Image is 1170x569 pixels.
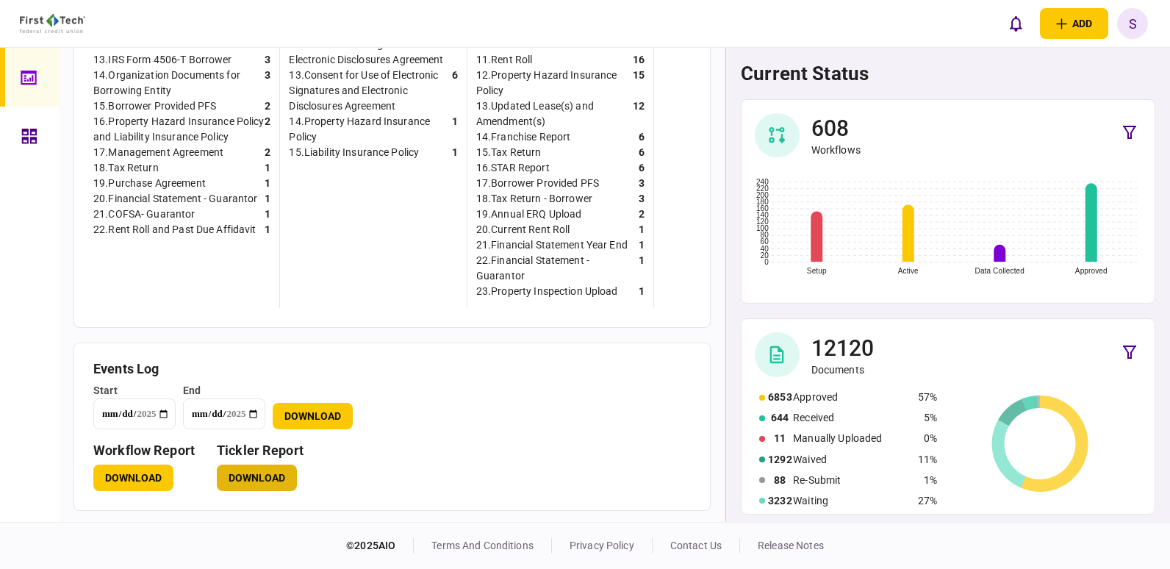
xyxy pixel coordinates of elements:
[570,540,634,551] a: privacy policy
[764,258,769,266] text: 0
[756,212,769,220] text: 140
[346,538,414,554] div: © 2025 AIO
[811,143,861,157] div: Workflows
[273,403,353,429] button: Download
[20,14,85,33] img: client company logo
[761,245,769,253] text: 40
[639,253,645,284] div: 1
[633,68,645,99] div: 15
[476,222,570,237] div: 20 . Current Rent Roll
[918,493,937,509] div: 27%
[93,191,257,207] div: 20 . Financial Statement - Guarantor
[793,390,911,405] div: Approved
[476,99,633,129] div: 13 . Updated Lease(s) and Amendment(s)
[93,207,195,222] div: 21 . COFSA- Guarantor
[639,207,645,222] div: 2
[761,238,769,246] text: 60
[476,253,639,284] div: 22 . Financial Statement - Guarantor
[756,178,769,186] text: 240
[1075,268,1108,276] text: Approved
[768,493,792,509] div: 3232
[476,207,582,222] div: 19 . Annual ERQ Upload
[265,222,270,237] div: 1
[918,431,937,446] div: 0%
[93,114,265,145] div: 16 . Property Hazard Insurance Policy and Liability Insurance Policy
[183,383,265,398] div: end
[639,176,645,191] div: 3
[93,444,195,457] h3: workflow report
[265,160,270,176] div: 1
[265,68,270,99] div: 3
[476,68,633,99] div: 12 . Property Hazard Insurance Policy
[639,222,645,237] div: 1
[93,52,232,68] div: 13 . IRS Form 4506-T Borrower
[93,362,691,376] h3: Events Log
[768,473,792,488] div: 88
[793,473,911,488] div: Re-Submit
[975,268,1024,276] text: Data Collected
[793,452,911,468] div: Waived
[758,540,824,551] a: release notes
[265,145,270,160] div: 2
[768,452,792,468] div: 1292
[756,205,769,213] text: 160
[811,114,861,143] div: 608
[639,191,645,207] div: 3
[639,284,645,299] div: 1
[93,145,223,160] div: 17 . Management Agreement
[289,68,451,114] div: 13 . Consent for Use of Electronic Signatures and Electronic Disclosures Agreement
[93,160,159,176] div: 18 . Tax Return
[93,68,265,99] div: 14 . Organization Documents for Borrowing Entity
[639,129,645,145] div: 6
[811,363,875,376] div: Documents
[452,68,458,114] div: 6
[756,185,769,193] text: 220
[476,191,592,207] div: 18 . Tax Return - Borrower
[639,237,645,253] div: 1
[1117,8,1148,39] button: S
[639,145,645,160] div: 6
[1000,8,1031,39] button: open notifications list
[431,540,534,551] a: terms and conditions
[918,473,937,488] div: 1%
[289,114,451,145] div: 14 . Property Hazard Insurance Policy
[265,191,270,207] div: 1
[768,431,792,446] div: 11
[476,237,628,253] div: 21 . Financial Statement Year End
[756,225,769,233] text: 100
[93,222,256,237] div: 22 . Rent Roll and Past Due Affidavit
[898,268,919,276] text: Active
[93,99,216,114] div: 15 . Borrower Provided PFS
[633,52,645,68] div: 16
[265,207,270,222] div: 1
[217,444,304,457] h3: Tickler Report
[918,390,937,405] div: 57%
[93,383,176,398] div: start
[741,62,1155,85] h1: current status
[476,52,533,68] div: 11 . Rent Roll
[793,431,911,446] div: Manually Uploaded
[670,540,722,551] a: contact us
[265,99,270,114] div: 2
[452,114,458,145] div: 1
[93,465,173,491] button: Download
[793,493,911,509] div: Waiting
[756,191,769,199] text: 200
[768,410,792,426] div: 644
[756,198,769,206] text: 180
[793,410,911,426] div: Received
[918,410,937,426] div: 5%
[633,99,645,129] div: 12
[811,334,875,363] div: 12120
[452,145,458,160] div: 1
[761,232,769,240] text: 80
[289,145,419,160] div: 15 . Liability Insurance Policy
[476,160,550,176] div: 16 . STAR Report
[761,251,769,260] text: 20
[265,52,270,68] div: 3
[476,145,542,160] div: 15 . Tax Return
[265,176,270,191] div: 1
[639,160,645,176] div: 6
[265,114,270,145] div: 2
